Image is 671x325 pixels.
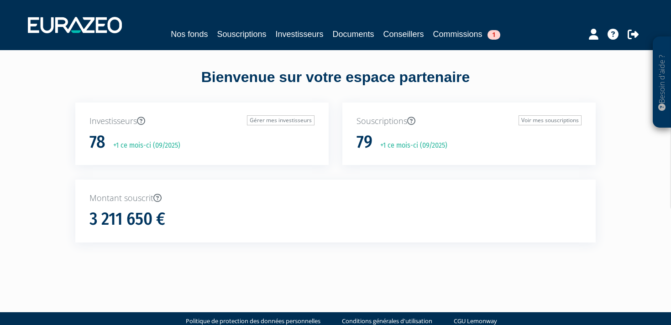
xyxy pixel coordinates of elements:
[217,28,266,41] a: Souscriptions
[383,28,424,41] a: Conseillers
[374,140,447,151] p: +1 ce mois-ci (09/2025)
[657,41,667,124] p: Besoin d'aide ?
[68,67,603,103] div: Bienvenue sur votre espace partenaire
[171,28,208,41] a: Nos fonds
[247,115,315,125] a: Gérer mes investisseurs
[356,133,372,152] h1: 79
[333,28,374,41] a: Documents
[275,28,323,41] a: Investisseurs
[89,210,165,229] h1: 3 211 650 €
[433,28,500,41] a: Commissions1
[519,115,582,125] a: Voir mes souscriptions
[28,17,122,33] img: 1732889491-logotype_eurazeo_blanc_rvb.png
[89,192,582,204] p: Montant souscrit
[107,140,180,151] p: +1 ce mois-ci (09/2025)
[356,115,582,127] p: Souscriptions
[89,115,315,127] p: Investisseurs
[89,133,105,152] h1: 78
[488,30,500,40] span: 1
